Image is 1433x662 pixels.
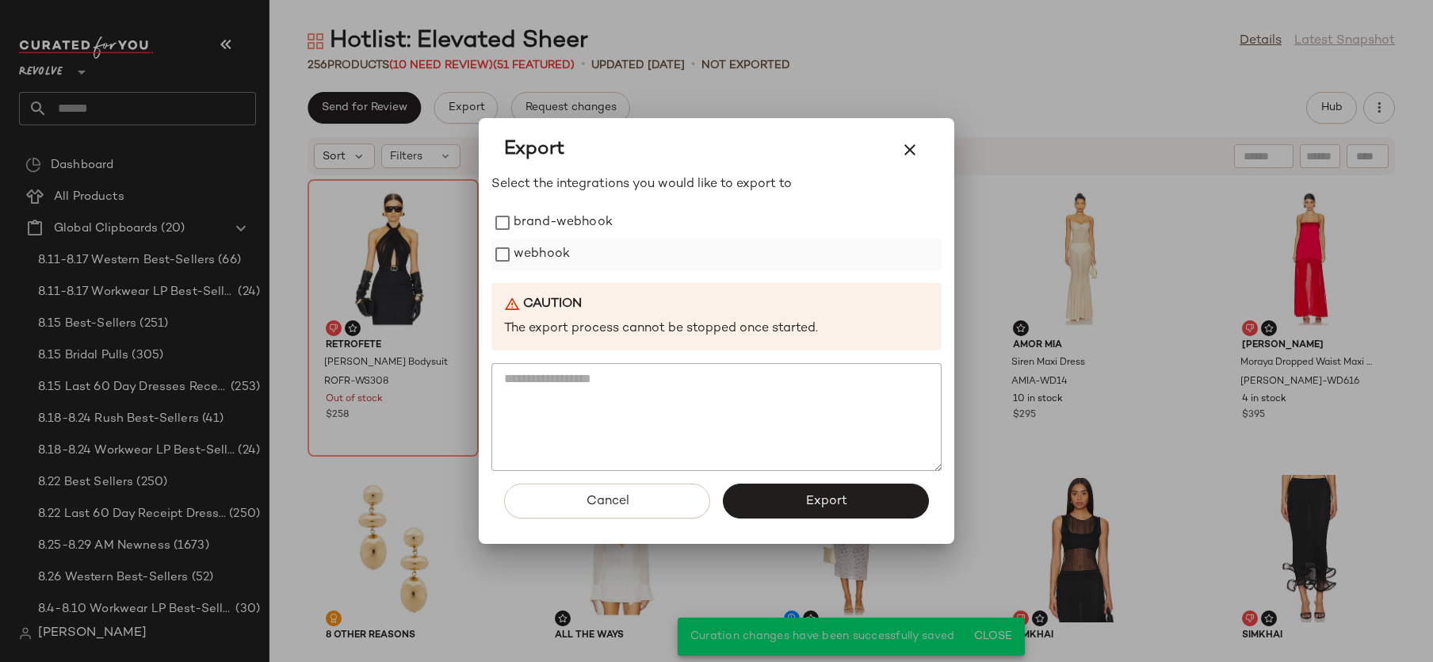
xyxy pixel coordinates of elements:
label: webhook [514,239,570,270]
button: Export [723,484,929,519]
span: Export [804,494,846,509]
span: Cancel [585,494,629,509]
b: Caution [523,296,582,314]
button: Cancel [504,484,710,519]
label: brand-webhook [514,207,613,239]
p: Select the integrations you would like to export to [491,175,942,194]
span: Export [504,137,564,163]
p: The export process cannot be stopped once started. [504,320,929,339]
